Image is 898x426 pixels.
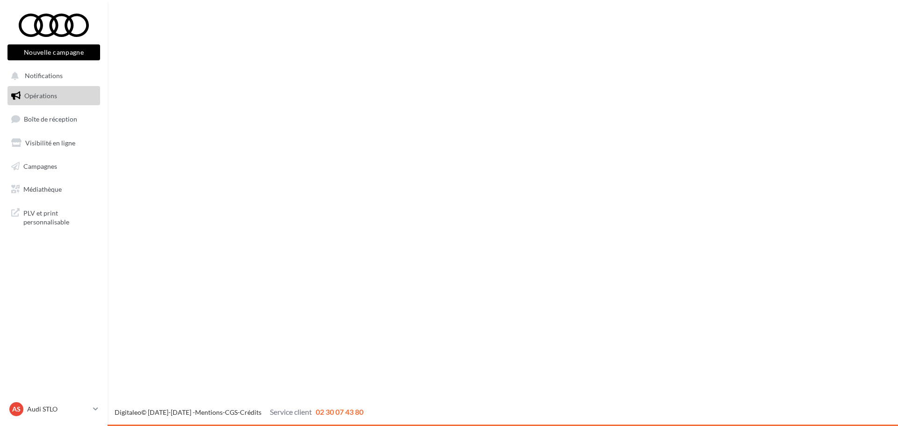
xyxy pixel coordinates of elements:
button: Nouvelle campagne [7,44,100,60]
p: Audi STLO [27,404,89,414]
a: AS Audi STLO [7,400,100,418]
a: PLV et print personnalisable [6,203,102,231]
a: Campagnes [6,157,102,176]
span: Opérations [24,92,57,100]
a: Crédits [240,408,261,416]
span: Boîte de réception [24,115,77,123]
span: Service client [270,407,312,416]
a: Opérations [6,86,102,106]
span: © [DATE]-[DATE] - - - [115,408,363,416]
span: AS [12,404,21,414]
a: Médiathèque [6,180,102,199]
a: Boîte de réception [6,109,102,129]
a: Visibilité en ligne [6,133,102,153]
span: 02 30 07 43 80 [316,407,363,416]
span: Visibilité en ligne [25,139,75,147]
span: Campagnes [23,162,57,170]
a: Digitaleo [115,408,141,416]
span: PLV et print personnalisable [23,207,96,227]
a: CGS [225,408,238,416]
span: Notifications [25,72,63,80]
a: Mentions [195,408,223,416]
span: Médiathèque [23,185,62,193]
